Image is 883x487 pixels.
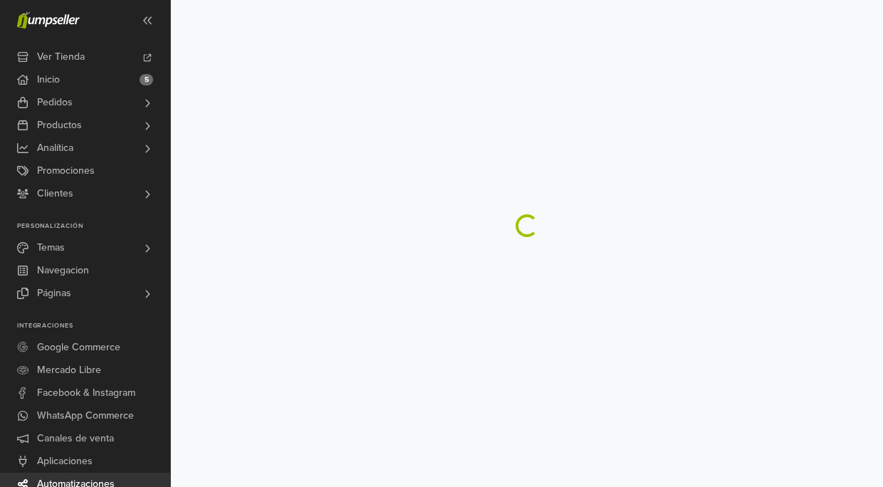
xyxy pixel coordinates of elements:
span: Google Commerce [37,336,120,359]
span: Productos [37,114,82,137]
span: Mercado Libre [37,359,101,382]
span: Inicio [37,68,60,91]
span: Facebook & Instagram [37,382,135,404]
span: Canales de venta [37,427,114,450]
span: WhatsApp Commerce [37,404,134,427]
span: 5 [140,74,153,85]
p: Integraciones [17,322,170,330]
span: Analítica [37,137,73,159]
span: Clientes [37,182,73,205]
span: Páginas [37,282,71,305]
p: Personalización [17,222,170,231]
span: Navegacion [37,259,89,282]
span: Aplicaciones [37,450,93,473]
span: Pedidos [37,91,73,114]
span: Promociones [37,159,95,182]
span: Ver Tienda [37,46,85,68]
span: Temas [37,236,65,259]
